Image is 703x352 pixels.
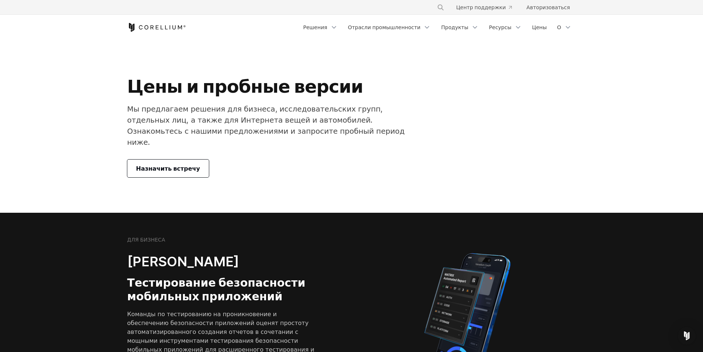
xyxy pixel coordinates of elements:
div: Меню навигации [299,21,576,34]
font: [PERSON_NAME] [127,253,239,270]
font: ДЛЯ БИЗНЕСА [127,236,165,243]
font: Ресурсы [489,24,511,30]
font: Отрасли промышленности [348,24,421,30]
font: Продукты [441,24,468,30]
font: Тестирование безопасности мобильных приложений [127,276,306,303]
a: Назначить встречу [127,160,209,177]
button: Поиск [434,1,447,14]
font: Авторизоваться [527,4,570,10]
font: Мы предлагаем решения для бизнеса, исследовательских групп, отдельных лиц, а также для Интернета ... [127,105,405,147]
font: Назначить встречу [136,165,200,172]
font: Центр поддержки [456,4,506,10]
font: Решения [303,24,327,30]
div: Меню навигации [428,1,576,14]
font: Цены [532,24,547,30]
div: Open Intercom Messenger [678,327,696,345]
font: Цены и пробные версии [127,75,363,97]
font: О [557,24,561,30]
a: Кореллиум Дом [127,23,186,32]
